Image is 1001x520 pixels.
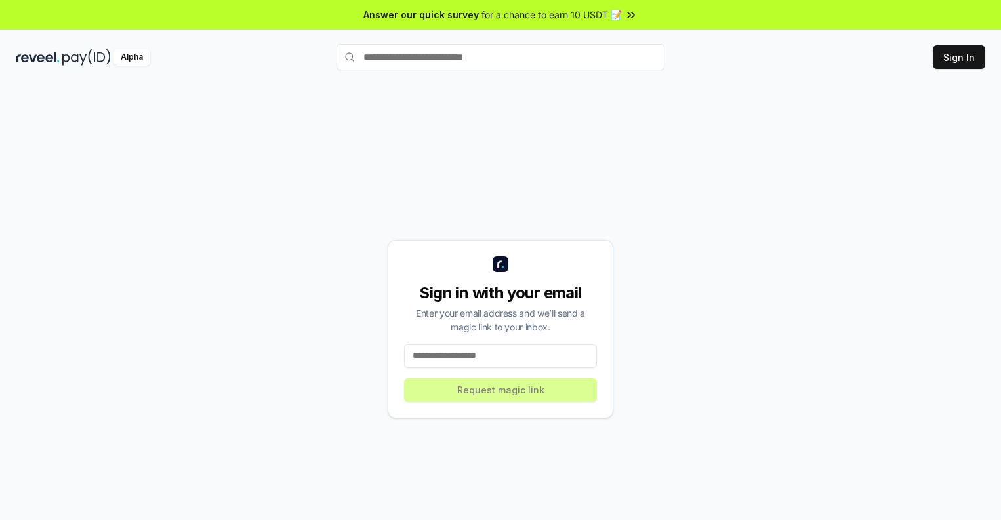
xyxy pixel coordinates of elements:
[481,8,622,22] span: for a chance to earn 10 USDT 📝
[16,49,60,66] img: reveel_dark
[404,306,597,334] div: Enter your email address and we’ll send a magic link to your inbox.
[62,49,111,66] img: pay_id
[363,8,479,22] span: Answer our quick survey
[493,256,508,272] img: logo_small
[404,283,597,304] div: Sign in with your email
[933,45,985,69] button: Sign In
[113,49,150,66] div: Alpha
